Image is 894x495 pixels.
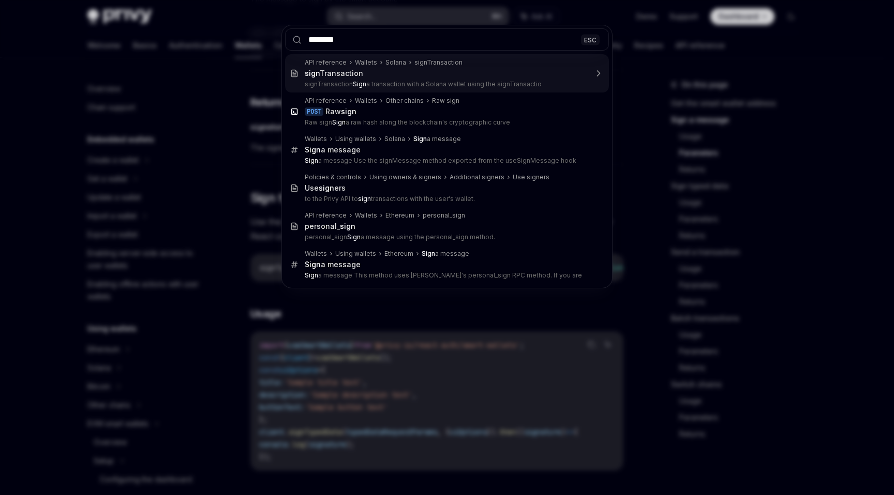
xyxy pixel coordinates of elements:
p: signTransaction a transaction with a Solana wallet using the signTransactio [305,80,587,88]
div: signTransaction [414,58,463,67]
b: Sign [305,145,321,154]
b: Sign [305,157,318,164]
b: Sign [305,260,321,269]
div: Wallets [355,97,377,105]
div: ESC [581,34,600,45]
b: sign [340,222,355,230]
div: API reference [305,97,347,105]
div: Wallets [355,211,377,220]
div: a message [305,260,361,269]
div: Wallets [305,135,327,143]
b: Sign [413,135,427,143]
b: sign [358,195,371,203]
b: Sign [305,271,318,279]
div: POST [305,107,323,116]
div: Wallets [305,250,327,258]
div: Policies & controls [305,173,361,181]
div: Using wallets [335,135,376,143]
div: Using owners & signers [369,173,441,181]
div: personal_sign [423,211,465,220]
div: Additional signers [450,173,504,181]
div: Raw sign [432,97,459,105]
div: Other chains [385,97,424,105]
p: to the Privy API to transactions with the user's wallet. [305,195,587,203]
b: sign [305,69,320,78]
div: Wallets [355,58,377,67]
div: Using wallets [335,250,376,258]
div: Solana [385,58,406,67]
div: Raw [325,107,356,116]
b: Sign [332,118,346,126]
p: a message This method uses [PERSON_NAME]'s personal_sign RPC method. If you are [305,271,587,280]
div: a message [305,145,361,154]
div: API reference [305,58,347,67]
b: sign [319,183,334,192]
div: Use signers [513,173,549,181]
div: Use ers [305,183,346,193]
div: Ethereum [384,250,413,258]
b: Sign [347,233,361,241]
b: Sign [353,80,366,88]
div: Solana [384,135,405,143]
p: a message Use the signMessage method exported from the useSignMessage hook [305,157,587,165]
div: a message [413,135,461,143]
p: Raw sign a raw hash along the blockchain's cryptographic curve [305,118,587,127]
div: a message [422,250,469,258]
b: sign [341,107,356,116]
div: personal_ [305,222,355,231]
div: Ethereum [385,211,414,220]
b: Sign [422,250,435,257]
div: Transaction [305,69,363,78]
div: API reference [305,211,347,220]
p: personal_sign a message using the personal_sign method. [305,233,587,241]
